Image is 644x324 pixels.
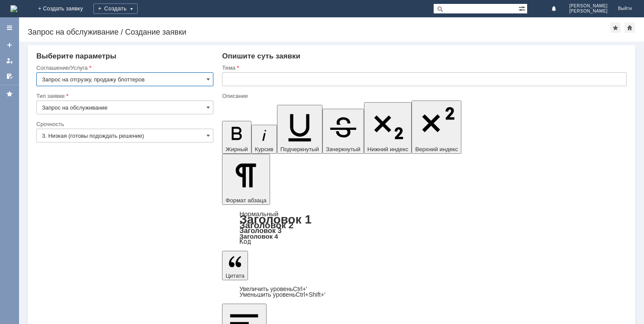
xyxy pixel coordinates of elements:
[222,65,625,71] div: Тема
[569,3,608,9] span: [PERSON_NAME]
[225,146,248,152] span: Жирный
[280,146,319,152] span: Подчеркнутый
[222,121,251,154] button: Жирный
[3,69,16,83] a: Мои согласования
[225,272,245,279] span: Цитата
[255,146,274,152] span: Курсив
[251,125,277,154] button: Курсив
[222,286,627,298] div: Цитата
[367,146,409,152] span: Нижний индекс
[36,65,212,71] div: Соглашение/Услуга
[412,100,461,154] button: Верхний индекс
[569,9,608,14] span: [PERSON_NAME]
[36,93,212,99] div: Тип заявки
[415,146,458,152] span: Верхний индекс
[28,28,610,36] div: Запрос на обслуживание / Создание заявки
[277,105,322,154] button: Подчеркнутый
[239,291,325,298] a: Decrease
[3,54,16,68] a: Мои заявки
[364,102,412,154] button: Нижний индекс
[293,285,307,292] span: Ctrl+'
[296,291,325,298] span: Ctrl+Shift+'
[10,5,17,12] a: Перейти на домашнюю страницу
[222,52,300,60] span: Опишите суть заявки
[36,121,212,127] div: Срочность
[239,285,307,292] a: Increase
[239,233,278,240] a: Заголовок 4
[239,220,293,230] a: Заголовок 2
[222,211,627,245] div: Формат абзаца
[225,197,266,204] span: Формат абзаца
[222,251,248,280] button: Цитата
[222,93,625,99] div: Описание
[222,154,270,205] button: Формат абзаца
[36,52,116,60] span: Выберите параметры
[518,4,527,12] span: Расширенный поиск
[3,38,16,52] a: Создать заявку
[625,23,635,33] div: Сделать домашней страницей
[239,213,312,226] a: Заголовок 1
[239,238,251,246] a: Код
[610,23,621,33] div: Добавить в избранное
[239,210,278,217] a: Нормальный
[10,5,17,12] img: logo
[93,3,138,14] div: Создать
[326,146,361,152] span: Зачеркнутый
[239,227,281,234] a: Заголовок 3
[322,109,364,154] button: Зачеркнутый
